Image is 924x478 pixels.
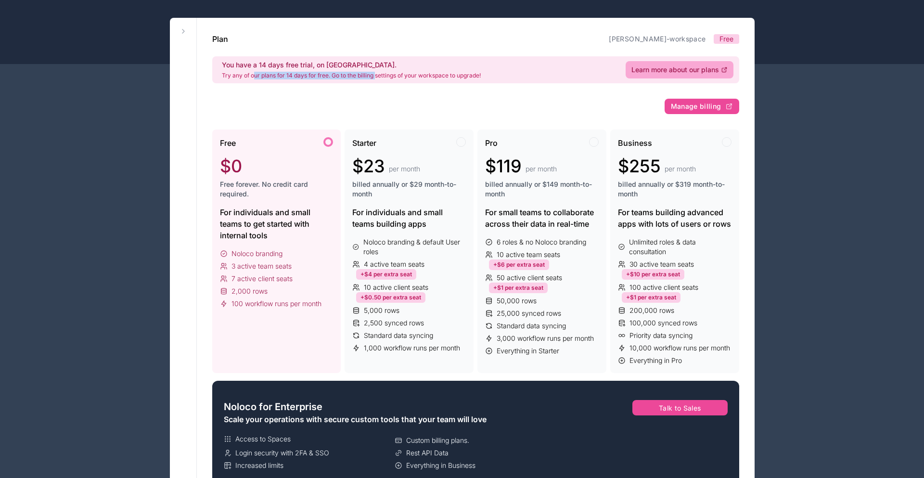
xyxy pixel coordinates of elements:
span: per month [665,164,696,174]
span: 100 workflow runs per month [231,299,321,309]
span: Free [220,137,236,149]
span: Learn more about our plans [631,65,719,75]
div: For teams building advanced apps with lots of users or rows [618,207,731,230]
span: 50 active client seats [497,273,562,283]
span: 100 active client seats [629,283,698,292]
span: 50,000 rows [497,296,537,306]
span: 4 active team seats [364,259,424,269]
span: $255 [618,156,661,176]
span: Everything in Business [406,461,475,470]
span: 5,000 rows [364,306,399,315]
a: [PERSON_NAME]-workspace [609,35,706,43]
span: Increased limits [235,461,283,470]
span: Access to Spaces [235,434,291,444]
span: $0 [220,156,242,176]
span: $119 [485,156,522,176]
h1: Plan [212,33,228,45]
div: Scale your operations with secure custom tools that your team will love [224,413,562,425]
span: Business [618,137,652,149]
span: 6 roles & no Noloco branding [497,237,586,247]
span: Unlimited roles & data consultation [629,237,731,257]
h2: You have a 14 days free trial, on [GEOGRAPHIC_DATA]. [222,60,481,70]
span: Free [719,34,733,44]
div: +$1 per extra seat [622,292,680,303]
span: billed annually or $29 month-to-month [352,180,466,199]
div: +$10 per extra seat [622,269,684,280]
span: 10 active team seats [497,250,560,259]
span: 30 active team seats [629,259,694,269]
span: Noloco branding & default User roles [363,237,466,257]
span: 100,000 synced rows [629,318,697,328]
p: Try any of our plans for 14 days for free. Go to the billing settings of your workspace to upgrade! [222,72,481,79]
span: 2,000 rows [231,286,268,296]
span: 1,000 workflow runs per month [364,343,460,353]
span: billed annually or $319 month-to-month [618,180,731,199]
span: Starter [352,137,376,149]
span: Pro [485,137,498,149]
div: +$0.50 per extra seat [356,292,425,303]
span: 2,500 synced rows [364,318,424,328]
span: 25,000 synced rows [497,309,561,318]
div: For individuals and small teams to get started with internal tools [220,207,334,241]
span: Standard data syncing [497,321,566,331]
span: 10 active client seats [364,283,428,292]
span: 200,000 rows [629,306,674,315]
div: +$6 per extra seat [489,259,549,270]
span: Login security with 2FA & SSO [235,448,329,458]
span: Priority data syncing [629,331,693,340]
div: For individuals and small teams building apps [352,207,466,230]
div: +$1 per extra seat [489,283,548,293]
span: Noloco branding [231,249,282,258]
button: Manage billing [665,99,739,114]
span: Everything in Starter [497,346,559,356]
span: per month [526,164,557,174]
span: Manage billing [671,102,721,111]
span: 3,000 workflow runs per month [497,334,594,343]
span: 10,000 workflow runs per month [629,343,730,353]
a: Learn more about our plans [626,61,733,78]
span: Noloco for Enterprise [224,400,322,413]
div: For small teams to collaborate across their data in real-time [485,207,599,230]
span: Rest API Data [406,448,449,458]
div: +$4 per extra seat [356,269,416,280]
span: Everything in Pro [629,356,682,365]
span: per month [389,164,420,174]
span: Free forever. No credit card required. [220,180,334,199]
span: 3 active team seats [231,261,292,271]
button: Talk to Sales [632,400,728,415]
span: 7 active client seats [231,274,293,284]
span: $23 [352,156,385,176]
span: billed annually or $149 month-to-month [485,180,599,199]
span: Standard data syncing [364,331,433,340]
span: Custom billing plans. [406,436,469,445]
